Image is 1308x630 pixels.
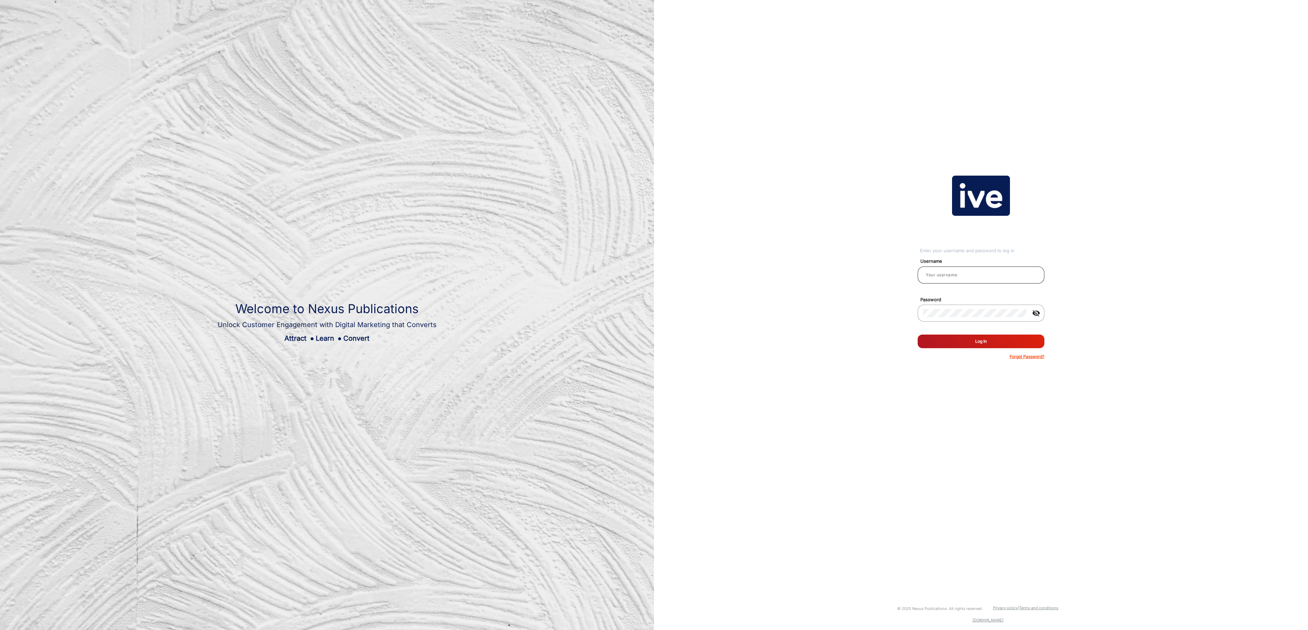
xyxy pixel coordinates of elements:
h1: Welcome to Nexus Publications [218,302,437,316]
span: ● [338,334,342,342]
button: Log In [918,335,1044,348]
input: Your username [923,271,1039,279]
div: Enter your username and password to log in [920,247,1044,254]
mat-icon: visibility_off [1028,309,1044,317]
a: [DOMAIN_NAME] [972,618,1003,623]
a: Privacy policy [993,605,1018,610]
small: © 2025 Nexus Publications. All rights reserved. [897,606,983,611]
p: Forgot Password? [1010,354,1044,360]
span: ● [310,334,314,342]
a: Terms and conditions [1019,605,1058,610]
a: | [1018,605,1019,610]
mat-label: Password [915,296,1052,303]
div: Attract Learn Convert [218,333,437,343]
div: Unlock Customer Engagement with Digital Marketing that Converts [218,320,437,330]
img: vmg-logo [952,176,1010,216]
mat-label: Username [915,258,1052,265]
